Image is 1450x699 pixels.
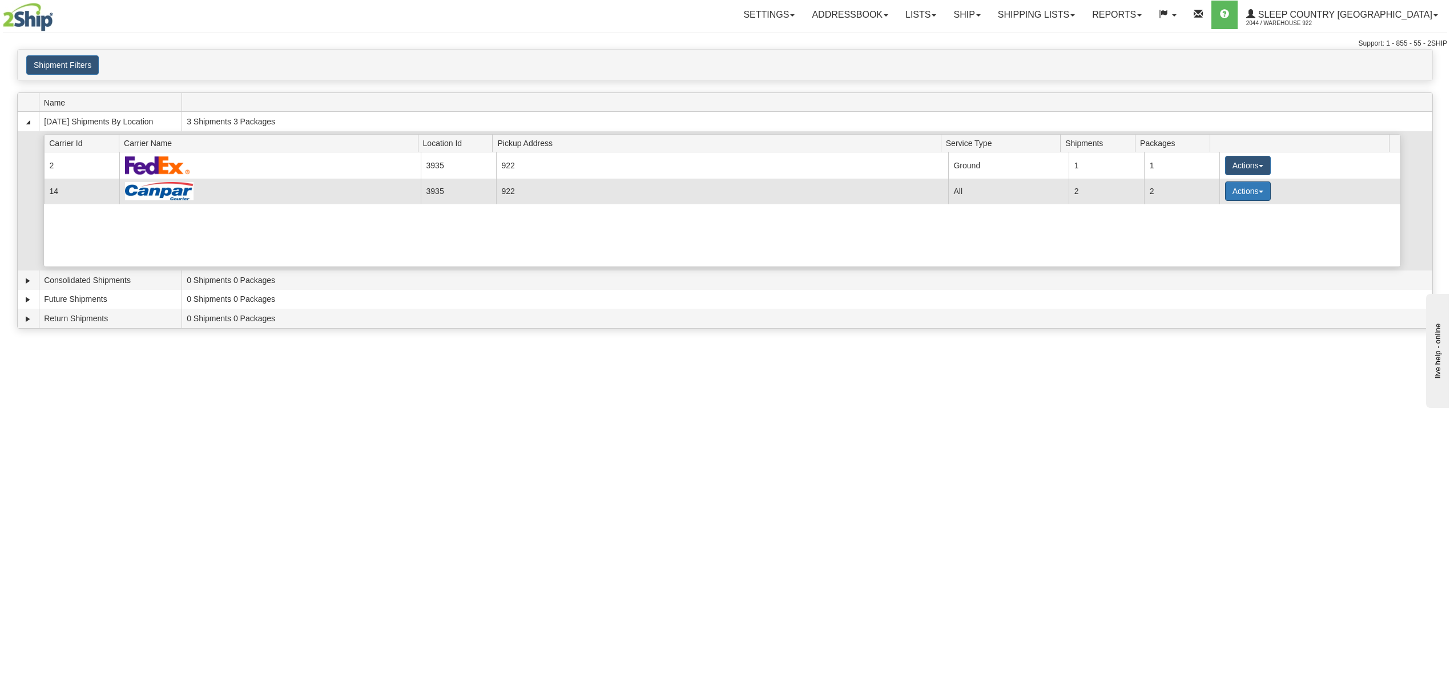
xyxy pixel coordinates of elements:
[497,134,941,152] span: Pickup Address
[1225,156,1271,175] button: Actions
[1069,179,1144,204] td: 2
[39,270,182,290] td: Consolidated Shipments
[946,134,1061,152] span: Service Type
[26,55,99,75] button: Shipment Filters
[1140,134,1210,152] span: Packages
[49,134,119,152] span: Carrier Id
[421,152,496,178] td: 3935
[421,179,496,204] td: 3935
[124,134,418,152] span: Carrier Name
[897,1,945,29] a: Lists
[945,1,989,29] a: Ship
[1246,18,1332,29] span: 2044 / Warehouse 922
[9,10,106,18] div: live help - online
[22,116,34,128] a: Collapse
[182,270,1432,290] td: 0 Shipments 0 Packages
[1255,10,1432,19] span: Sleep Country [GEOGRAPHIC_DATA]
[496,152,948,178] td: 922
[948,179,1069,204] td: All
[1084,1,1150,29] a: Reports
[1069,152,1144,178] td: 1
[182,290,1432,309] td: 0 Shipments 0 Packages
[1144,179,1219,204] td: 2
[39,112,182,131] td: [DATE] Shipments By Location
[735,1,803,29] a: Settings
[1238,1,1447,29] a: Sleep Country [GEOGRAPHIC_DATA] 2044 / Warehouse 922
[496,179,948,204] td: 922
[803,1,897,29] a: Addressbook
[182,112,1432,131] td: 3 Shipments 3 Packages
[1424,291,1449,407] iframe: chat widget
[1144,152,1219,178] td: 1
[22,313,34,325] a: Expand
[989,1,1084,29] a: Shipping lists
[1065,134,1135,152] span: Shipments
[125,182,194,200] img: Canpar
[44,179,119,204] td: 14
[22,294,34,305] a: Expand
[39,290,182,309] td: Future Shipments
[125,156,191,175] img: FedEx Express®
[423,134,493,152] span: Location Id
[22,275,34,286] a: Expand
[44,152,119,178] td: 2
[948,152,1069,178] td: Ground
[44,94,182,111] span: Name
[39,309,182,328] td: Return Shipments
[1225,181,1271,201] button: Actions
[3,3,53,31] img: logo2044.jpg
[182,309,1432,328] td: 0 Shipments 0 Packages
[3,39,1447,49] div: Support: 1 - 855 - 55 - 2SHIP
